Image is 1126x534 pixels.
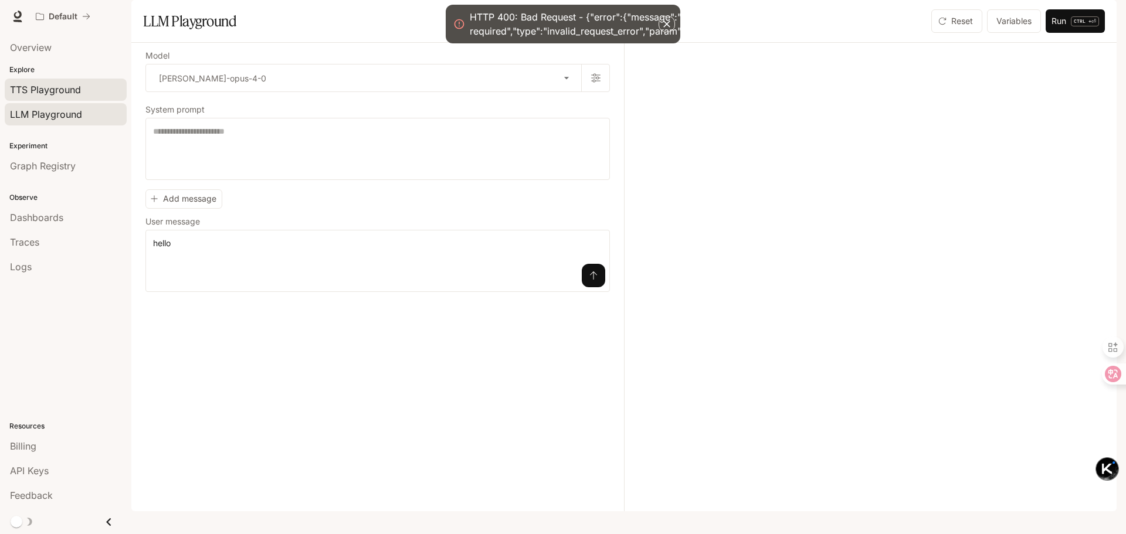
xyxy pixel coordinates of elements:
[143,9,236,33] h1: LLM Playground
[145,217,200,226] p: User message
[30,5,96,28] button: All workspaces
[49,12,77,22] p: Default
[145,106,205,114] p: System prompt
[987,9,1041,33] button: Variables
[470,10,860,38] div: HTTP 400: Bad Request - {"error":{"message":"anthropic error: max_tokens: Field required","type":...
[146,64,581,91] div: [PERSON_NAME]-opus-4-0
[931,9,982,33] button: Reset
[159,72,266,84] p: [PERSON_NAME]-opus-4-0
[1046,9,1105,33] button: RunCTRL +⏎
[1071,16,1099,26] p: ⏎
[145,189,222,209] button: Add message
[1074,18,1091,25] p: CTRL +
[145,52,169,60] p: Model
